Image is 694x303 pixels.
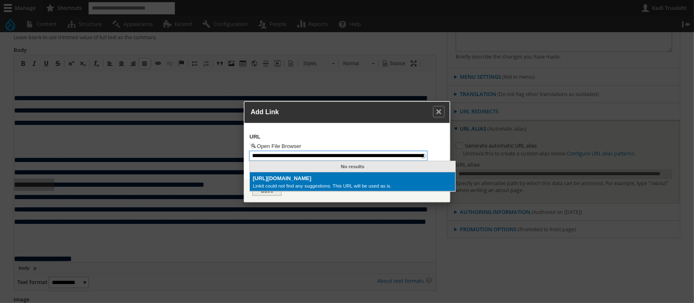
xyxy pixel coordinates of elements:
span: [URL][DOMAIN_NAME] [253,174,452,183]
span: Linkit could not find any suggestions. This URL will be used as is. [253,183,452,189]
a: Open File Browser [249,142,301,150]
li: No results [250,161,455,172]
button: Close [433,106,445,118]
span: Add Link [251,108,279,115]
span: Open File Browser [257,143,301,149]
label: URL [249,133,261,141]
